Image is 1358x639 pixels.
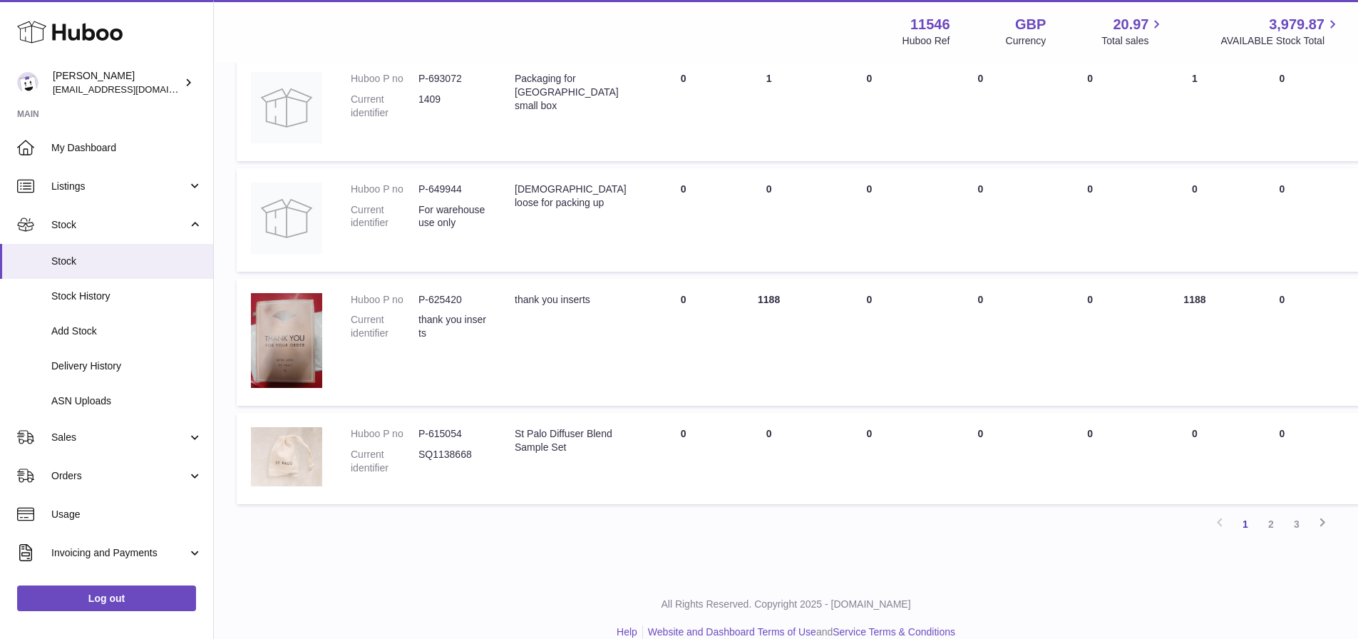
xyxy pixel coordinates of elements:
span: Stock [51,218,187,232]
td: 0 [726,168,812,272]
a: 3 [1284,511,1310,537]
a: 1 [1233,511,1258,537]
dt: Current identifier [351,448,418,475]
span: 0 [1087,183,1093,195]
span: Delivery History [51,359,202,373]
dt: Current identifier [351,93,418,120]
strong: GBP [1015,15,1046,34]
span: 0 [1087,73,1093,84]
a: Log out [17,586,196,611]
td: 0 [1243,279,1321,406]
dd: For warehouse use only [418,203,486,230]
a: Service Terms & Conditions [833,626,955,638]
img: product image [251,72,322,143]
div: Currency [1006,34,1046,48]
td: 0 [812,58,927,161]
dt: Huboo P no [351,293,418,307]
span: Usage [51,508,202,521]
td: 0 [1243,58,1321,161]
div: St Palo Diffuser Blend Sample Set [515,427,627,454]
img: product image [251,427,322,487]
div: [DEMOGRAPHIC_DATA] loose for packing up [515,183,627,210]
dt: Huboo P no [351,183,418,196]
div: thank you inserts [515,293,627,307]
td: 0 [1243,413,1321,504]
div: Packaging for [GEOGRAPHIC_DATA] small box [515,72,627,113]
td: 1 [1146,58,1243,161]
span: Stock History [51,290,202,303]
td: 0 [1146,413,1243,504]
td: 1 [726,58,812,161]
strong: 11546 [910,15,950,34]
td: 0 [641,58,726,161]
td: 0 [927,279,1034,406]
span: Invoicing and Payments [51,546,187,560]
li: and [643,625,955,639]
dd: 1409 [418,93,486,120]
td: 0 [927,58,1034,161]
dd: P-693072 [418,72,486,86]
dd: thank you inserts [418,313,486,340]
span: 3,979.87 [1269,15,1324,34]
img: product image [251,293,322,388]
span: ASN Uploads [51,394,202,408]
td: 0 [1146,168,1243,272]
dt: Current identifier [351,313,418,340]
a: Website and Dashboard Terms of Use [648,626,816,638]
td: 1188 [726,279,812,406]
span: Add Stock [51,324,202,338]
td: 0 [927,413,1034,504]
td: 1188 [1146,279,1243,406]
td: 0 [812,168,927,272]
span: Orders [51,469,187,483]
dt: Current identifier [351,203,418,230]
a: 2 [1258,511,1284,537]
span: Stock [51,255,202,268]
td: 0 [641,413,726,504]
span: My Dashboard [51,141,202,155]
dd: SQ1138668 [418,448,486,475]
div: Huboo Ref [902,34,950,48]
span: Listings [51,180,187,193]
span: [EMAIL_ADDRESS][DOMAIN_NAME] [53,83,210,95]
td: 0 [1243,168,1321,272]
span: AVAILABLE Stock Total [1220,34,1341,48]
td: 0 [927,168,1034,272]
img: internalAdmin-11546@internal.huboo.com [17,72,38,93]
p: All Rights Reserved. Copyright 2025 - [DOMAIN_NAME] [225,598,1347,611]
span: Sales [51,431,187,444]
dd: P-615054 [418,427,486,441]
span: 20.97 [1113,15,1148,34]
a: 20.97 Total sales [1101,15,1165,48]
td: 0 [641,168,726,272]
span: Total sales [1101,34,1165,48]
a: Help [617,626,637,638]
td: 0 [641,279,726,406]
td: 0 [812,413,927,504]
dd: P-625420 [418,293,486,307]
span: 0 [1087,428,1093,439]
div: [PERSON_NAME] [53,69,181,96]
td: 0 [726,413,812,504]
span: 0 [1087,294,1093,305]
dd: P-649944 [418,183,486,196]
dt: Huboo P no [351,427,418,441]
td: 0 [812,279,927,406]
img: product image [251,183,322,254]
dt: Huboo P no [351,72,418,86]
a: 3,979.87 AVAILABLE Stock Total [1220,15,1341,48]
